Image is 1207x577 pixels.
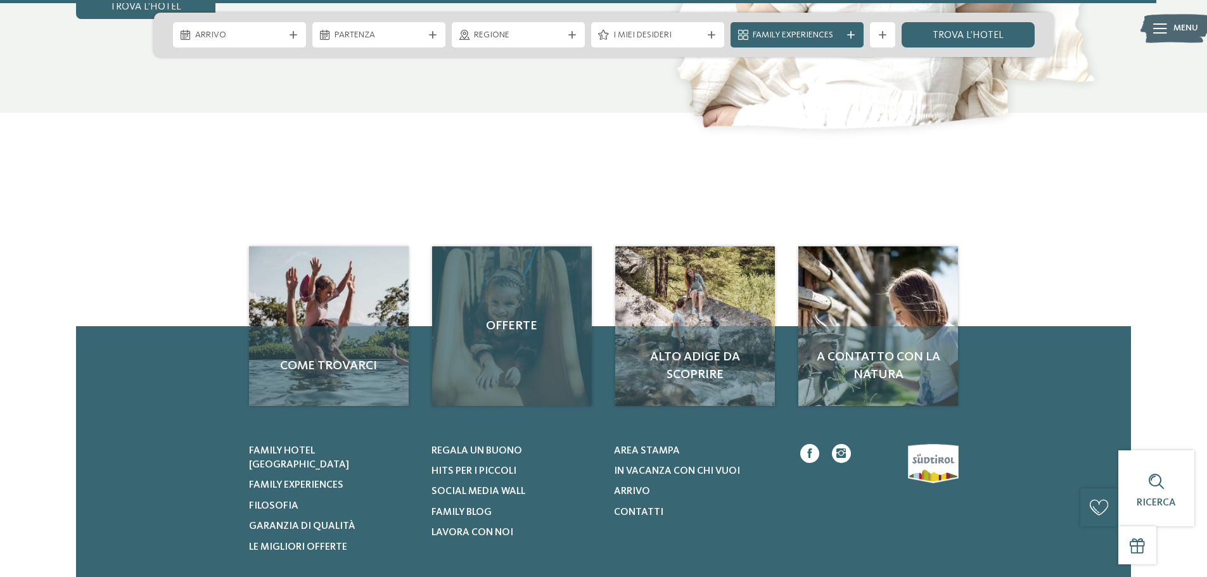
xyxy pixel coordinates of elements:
[811,348,945,384] span: A contatto con la natura
[614,444,781,458] a: Area stampa
[431,505,598,519] a: Family Blog
[249,446,349,470] span: Family hotel [GEOGRAPHIC_DATA]
[432,246,592,406] a: Quale family experience volete vivere? Offerte
[431,528,513,538] span: Lavora con noi
[474,29,563,42] span: Regione
[431,466,516,476] span: Hits per i piccoli
[753,29,841,42] span: Family Experiences
[249,246,409,406] a: Quale family experience volete vivere? Come trovarci
[613,29,702,42] span: I miei desideri
[614,446,680,456] span: Area stampa
[431,486,525,497] span: Social Media Wall
[335,29,423,42] span: Partenza
[614,466,740,476] span: In vacanza con chi vuoi
[262,357,396,375] span: Come trovarci
[614,507,663,517] span: Contatti
[614,486,650,497] span: Arrivo
[615,246,775,406] a: Quale family experience volete vivere? Alto Adige da scoprire
[628,348,762,384] span: Alto Adige da scoprire
[249,501,298,511] span: Filosofia
[431,444,598,458] a: Regala un buono
[431,446,522,456] span: Regala un buono
[431,485,598,498] a: Social Media Wall
[614,485,781,498] a: Arrivo
[615,246,775,406] img: Quale family experience volete vivere?
[1137,498,1176,508] span: Ricerca
[902,22,1035,48] a: trova l’hotel
[249,521,355,531] span: Garanzia di qualità
[249,444,416,472] a: Family hotel [GEOGRAPHIC_DATA]
[798,246,958,406] a: Quale family experience volete vivere? A contatto con la natura
[249,478,416,492] a: Family experiences
[249,542,347,552] span: Le migliori offerte
[798,246,958,406] img: Quale family experience volete vivere?
[431,526,598,540] a: Lavora con noi
[445,317,579,335] span: Offerte
[249,499,416,513] a: Filosofia
[195,29,284,42] span: Arrivo
[249,246,409,406] img: Quale family experience volete vivere?
[249,540,416,554] a: Le migliori offerte
[249,480,343,490] span: Family experiences
[431,464,598,478] a: Hits per i piccoli
[614,464,781,478] a: In vacanza con chi vuoi
[249,519,416,533] a: Garanzia di qualità
[614,505,781,519] a: Contatti
[431,507,492,517] span: Family Blog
